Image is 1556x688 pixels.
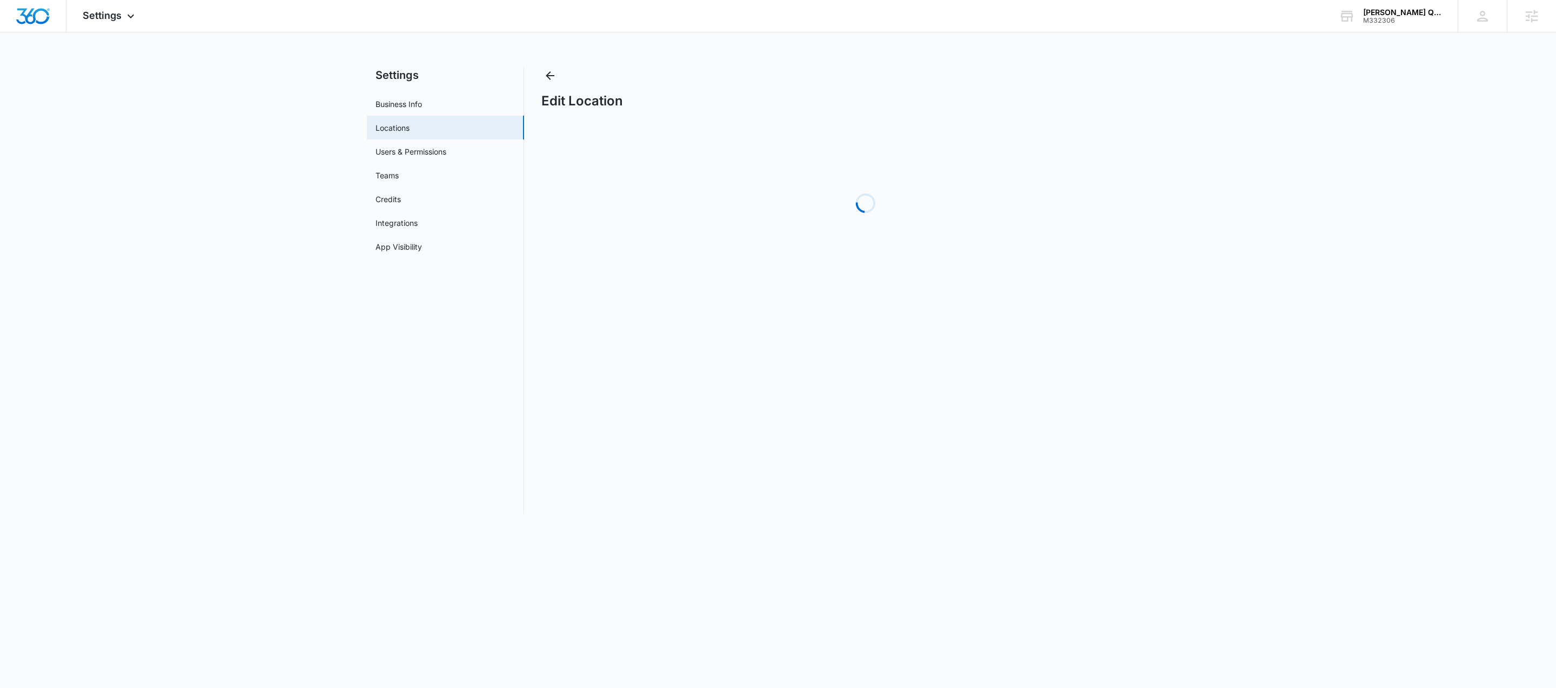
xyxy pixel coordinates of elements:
[541,93,623,109] h1: Edit Location
[1363,8,1442,17] div: account name
[375,98,422,110] a: Business Info
[1363,17,1442,24] div: account id
[367,67,524,83] h2: Settings
[375,241,422,252] a: App Visibility
[375,170,399,181] a: Teams
[375,217,418,229] a: Integrations
[375,193,401,205] a: Credits
[83,10,122,21] span: Settings
[375,146,446,157] a: Users & Permissions
[375,122,410,133] a: Locations
[541,67,559,84] button: Back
